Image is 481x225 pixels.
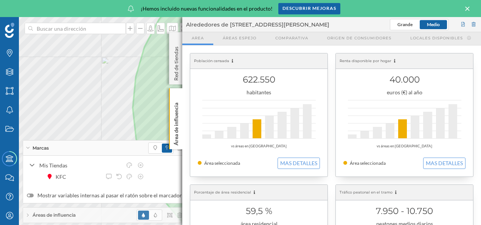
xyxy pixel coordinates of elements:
button: MAS DETALLES [278,158,320,169]
div: Porcentaje de área residencial [190,185,327,200]
span: Área seleccionada [204,160,240,166]
span: ¡Hemos incluido nuevas funcionalidades en el producto! [141,5,273,12]
label: Mostrar variables internas al pasar el ratón sobre el marcador [27,192,182,199]
h1: 7.950 - 10.750 [343,204,465,218]
div: Renta disponible por hogar [336,53,473,69]
h1: 622.550 [198,72,320,87]
span: Comparativa [275,35,308,41]
h1: 40.000 [343,72,465,87]
div: Mis Tiendas [39,161,122,169]
p: Área de influencia [172,100,180,145]
div: Tráfico peatonal en el tramo [336,185,473,200]
div: KFC [56,173,70,181]
div: Población censada [190,53,327,69]
span: Grande [397,22,413,27]
div: euros (€) al año [343,89,465,96]
span: Soporte [15,5,42,12]
span: Medio [427,22,440,27]
div: vs áreas en [GEOGRAPHIC_DATA] [198,142,320,150]
p: Red de tiendas [172,44,180,81]
span: Origen de consumidores [327,35,391,41]
div: habitantes [198,89,320,96]
img: Geoblink Logo [5,23,14,38]
span: Marcas [33,145,49,152]
h1: 59,5 % [198,204,320,218]
span: Locales disponibles [410,35,463,41]
span: Áreas espejo [223,35,256,41]
span: Area [192,35,204,41]
div: vs áreas en [GEOGRAPHIC_DATA] [343,142,465,150]
button: MAS DETALLES [423,158,465,169]
span: Área seleccionada [350,160,386,166]
span: Áreas de influencia [33,212,76,219]
span: Alrededores de [STREET_ADDRESS][PERSON_NAME] [186,21,329,28]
